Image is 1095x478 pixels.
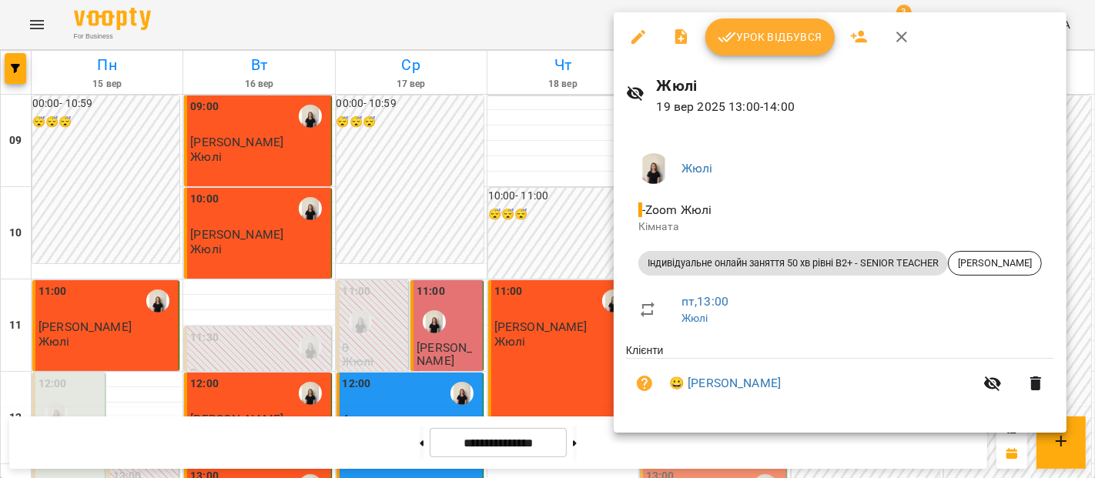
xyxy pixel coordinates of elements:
[948,251,1042,276] div: [PERSON_NAME]
[669,374,781,393] a: 😀 [PERSON_NAME]
[718,28,822,46] span: Урок відбувся
[657,74,1054,98] h6: Жюлі
[638,256,948,270] span: Індивідуальне онлайн заняття 50 хв рівні В2+ - SENIOR TEACHER
[626,365,663,402] button: Візит ще не сплачено. Додати оплату?
[681,312,708,324] a: Жюлі
[638,219,1042,235] p: Кімната
[638,153,669,184] img: a3bfcddf6556b8c8331b99a2d66cc7fb.png
[657,98,1054,116] p: 19 вер 2025 13:00 - 14:00
[638,202,715,217] span: - Zoom Жюлі
[681,294,728,309] a: пт , 13:00
[949,256,1041,270] span: [PERSON_NAME]
[681,161,713,175] a: Жюлі
[705,18,835,55] button: Урок відбувся
[626,343,1054,414] ul: Клієнти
